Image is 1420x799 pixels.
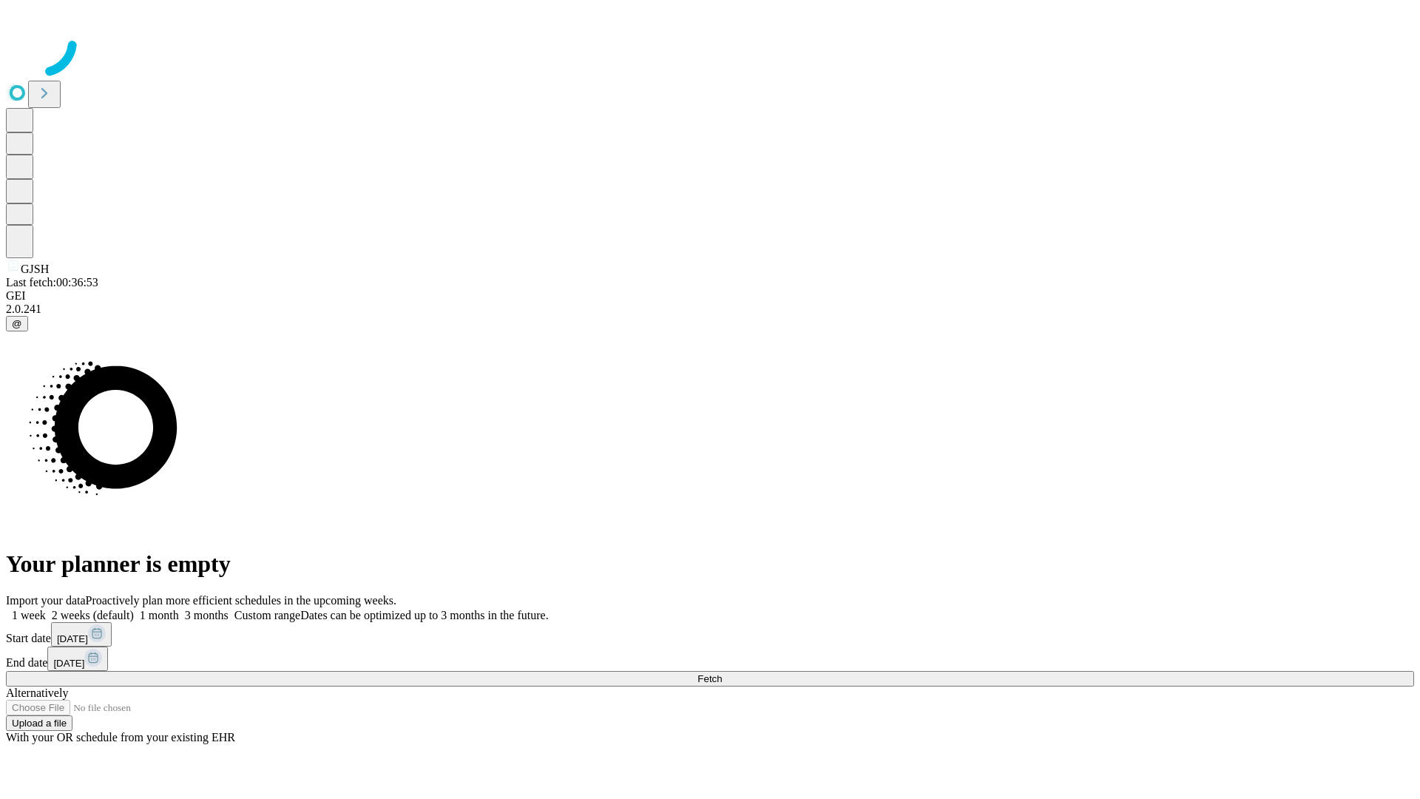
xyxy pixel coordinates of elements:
[6,687,68,699] span: Alternatively
[300,609,548,621] span: Dates can be optimized up to 3 months in the future.
[52,609,134,621] span: 2 weeks (default)
[140,609,179,621] span: 1 month
[12,609,46,621] span: 1 week
[21,263,49,275] span: GJSH
[86,594,396,607] span: Proactively plan more efficient schedules in the upcoming weeks.
[47,647,108,671] button: [DATE]
[6,647,1414,671] div: End date
[6,289,1414,303] div: GEI
[6,731,235,744] span: With your OR schedule from your existing EHR
[12,318,22,329] span: @
[6,715,72,731] button: Upload a file
[53,658,84,669] span: [DATE]
[234,609,300,621] span: Custom range
[51,622,112,647] button: [DATE]
[6,594,86,607] span: Import your data
[6,276,98,289] span: Last fetch: 00:36:53
[6,622,1414,647] div: Start date
[697,673,722,684] span: Fetch
[6,550,1414,578] h1: Your planner is empty
[6,316,28,331] button: @
[185,609,229,621] span: 3 months
[6,671,1414,687] button: Fetch
[6,303,1414,316] div: 2.0.241
[57,633,88,644] span: [DATE]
